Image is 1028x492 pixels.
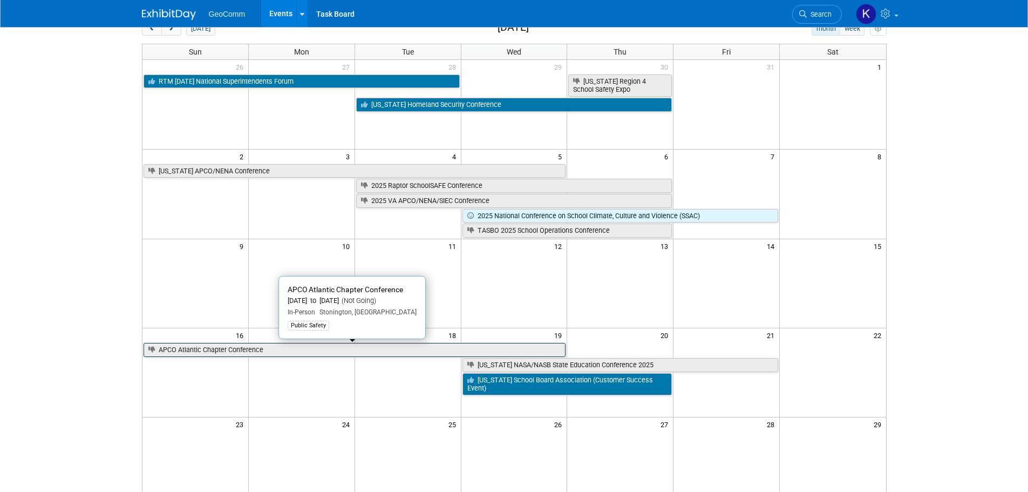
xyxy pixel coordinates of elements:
span: 14 [766,239,779,253]
span: Wed [507,48,521,56]
span: 13 [659,239,673,253]
a: [US_STATE] School Board Association (Customer Success Event) [462,373,672,395]
h2: [DATE] [498,22,529,33]
span: Mon [294,48,309,56]
span: Stonington, [GEOGRAPHIC_DATA] [315,308,417,316]
span: Sun [189,48,202,56]
span: GeoComm [209,10,246,18]
span: 16 [235,328,248,342]
a: RTM [DATE] National Superintendents Forum [144,75,460,89]
span: 10 [341,239,355,253]
span: 21 [766,328,779,342]
div: [DATE] to [DATE] [288,296,417,306]
a: [US_STATE] NASA/NASB State Education Conference 2025 [462,358,779,372]
span: Fri [722,48,731,56]
span: 3 [345,150,355,163]
button: month [812,22,840,36]
span: 9 [239,239,248,253]
span: 11 [447,239,461,253]
span: 6 [663,150,673,163]
span: APCO Atlantic Chapter Conference [288,285,403,294]
span: 19 [553,328,567,342]
span: 7 [770,150,779,163]
a: 2025 VA APCO/NENA/SIEC Conference [356,194,672,208]
a: APCO Atlantic Chapter Conference [144,343,566,357]
span: 27 [659,417,673,431]
span: Sat [827,48,839,56]
span: 26 [553,417,567,431]
button: next [161,22,181,36]
span: 27 [341,60,355,73]
a: Search [792,5,842,24]
button: prev [142,22,162,36]
a: [US_STATE] Region 4 School Safety Expo [568,75,672,97]
a: TASBO 2025 School Operations Conference [462,224,672,238]
span: Thu [614,48,627,56]
i: Personalize Calendar [875,25,882,32]
span: In-Person [288,308,315,316]
span: 12 [553,239,567,253]
img: Kevin O'Connell [856,4,876,24]
span: 18 [447,328,461,342]
span: 8 [876,150,886,163]
span: 29 [553,60,567,73]
span: Tue [402,48,414,56]
span: 28 [766,417,779,431]
span: (Not Going) [339,296,376,305]
a: [US_STATE] Homeland Security Conference [356,98,672,112]
button: week [840,22,864,36]
span: 15 [873,239,886,253]
button: myCustomButton [870,22,886,36]
button: [DATE] [186,22,215,36]
span: 24 [341,417,355,431]
span: 1 [876,60,886,73]
span: 2 [239,150,248,163]
span: 28 [447,60,461,73]
span: 29 [873,417,886,431]
a: 2025 National Conference on School Climate, Culture and Violence (SSAC) [462,209,779,223]
span: 23 [235,417,248,431]
span: 20 [659,328,673,342]
a: 2025 Raptor SchoolSAFE Conference [356,179,672,193]
a: [US_STATE] APCO/NENA Conference [144,164,566,178]
div: Public Safety [288,321,329,331]
img: ExhibitDay [142,9,196,20]
span: 22 [873,328,886,342]
span: Search [807,10,832,18]
span: 30 [659,60,673,73]
span: 5 [557,150,567,163]
span: 4 [451,150,461,163]
span: 26 [235,60,248,73]
span: 25 [447,417,461,431]
span: 31 [766,60,779,73]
